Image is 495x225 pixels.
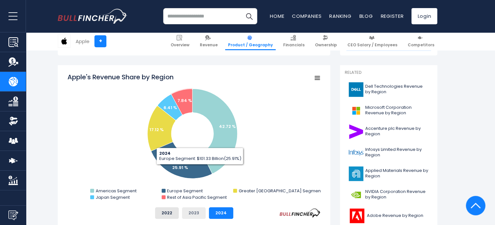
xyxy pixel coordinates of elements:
a: CEO Salary / Employees [344,32,400,50]
a: Overview [168,32,192,50]
tspan: Apple's Revenue Share by Region [67,73,174,82]
a: Competitors [405,32,437,50]
a: Go to homepage [58,9,127,24]
img: DELL logo [349,82,363,97]
a: Product / Geography [225,32,276,50]
span: Financials [283,42,305,48]
img: ACN logo [349,124,363,139]
span: Dell Technologies Revenue by Region [365,84,429,95]
text: Japan Segment [96,194,130,200]
a: Adobe Revenue by Region [345,207,432,225]
p: Related [345,70,432,75]
text: 17.12 % [150,127,164,133]
a: NVIDIA Corporation Revenue by Region [345,186,432,204]
span: CEO Salary / Employees [347,42,397,48]
a: Applied Materials Revenue by Region [345,165,432,183]
span: Infosys Limited Revenue by Region [365,147,429,158]
span: Revenue [200,42,218,48]
a: Infosys Limited Revenue by Region [345,144,432,162]
img: INFY logo [349,145,363,160]
span: Competitors [408,42,434,48]
div: Apple [76,38,90,45]
img: AMAT logo [349,166,363,181]
a: Blog [359,13,373,19]
text: 25.91 % [172,164,188,171]
span: Adobe Revenue by Region [367,213,423,219]
span: Applied Materials Revenue by Region [365,168,429,179]
a: Revenue [197,32,221,50]
img: bullfincher logo [58,9,127,24]
span: Microsoft Corporation Revenue by Region [365,105,429,116]
text: 7.84 % [177,97,192,104]
text: Rest of Asia Pacific Segment [167,194,227,200]
text: Europe Segment [167,188,203,194]
button: 2024 [209,207,233,219]
a: Ranking [329,13,351,19]
text: 6.41 % [163,105,177,111]
a: + [94,35,106,47]
text: Americas Segment [96,188,137,194]
a: Companies [292,13,321,19]
a: Microsoft Corporation Revenue by Region [345,102,432,119]
span: Ownership [315,42,337,48]
span: Accenture plc Revenue by Region [365,126,429,137]
span: Overview [171,42,189,48]
img: Ownership [8,116,18,126]
span: NVIDIA Corporation Revenue by Region [365,189,429,200]
text: 42.72 % [219,123,236,129]
button: Search [241,8,257,24]
a: Financials [280,32,308,50]
img: NVDA logo [349,187,363,202]
span: Product / Geography [228,42,273,48]
button: 2023 [182,207,206,219]
a: Home [270,13,284,19]
img: ADBE logo [349,208,365,223]
a: Login [411,8,437,24]
a: Accenture plc Revenue by Region [345,123,432,141]
svg: Apple's Revenue Share by Region [67,73,320,202]
a: Register [380,13,404,19]
a: Dell Technologies Revenue by Region [345,81,432,98]
a: Ownership [312,32,340,50]
img: MSFT logo [349,103,363,118]
text: Greater [GEOGRAPHIC_DATA] Segment [239,188,322,194]
img: AAPL logo [58,35,70,47]
button: 2022 [155,207,179,219]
